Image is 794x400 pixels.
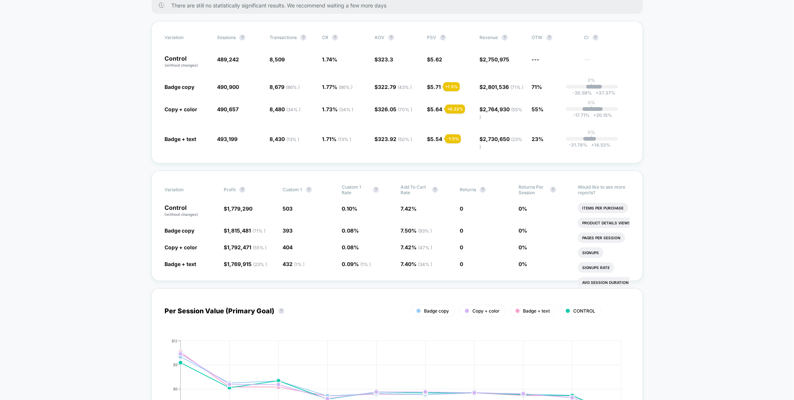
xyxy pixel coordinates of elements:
[424,308,449,314] span: Badge copy
[165,184,206,195] span: Variation
[286,137,299,142] span: ( 13 % )
[593,35,599,41] button: ?
[165,35,206,41] span: Variation
[587,142,610,148] span: 14.53 %
[224,227,265,234] span: $
[578,218,646,228] li: Product Details Views Rate
[427,84,441,90] span: $
[165,55,210,68] p: Control
[217,84,239,90] span: 490,900
[239,35,245,41] button: ?
[432,187,438,193] button: ?
[373,187,379,193] button: ?
[532,106,544,112] span: 55%
[427,56,442,63] span: $
[532,136,544,142] span: 23%
[427,35,436,40] span: PSV
[322,106,353,112] span: 1.73 %
[338,137,351,142] span: ( 13 % )
[342,261,371,267] span: 0.09 %
[217,35,236,40] span: Sessions
[479,106,522,120] span: 2,764,930
[479,107,522,120] span: ( 55 % )
[172,2,628,9] span: There are still no statistically significant results. We recommend waiting a few more days
[483,56,509,63] span: 2,750,975
[418,228,432,234] span: ( 93 % )
[252,228,265,234] span: ( 71 % )
[445,134,461,143] div: - 1.5 %
[165,227,195,234] span: Badge copy
[224,261,267,267] span: $
[374,56,393,63] span: $
[532,56,540,63] span: ---
[593,112,596,118] span: +
[165,136,197,142] span: Badge + text
[224,187,236,192] span: Profit
[374,136,412,142] span: $
[479,84,523,90] span: $
[479,136,522,150] span: $
[217,106,239,112] span: 490,657
[460,187,476,192] span: Returns
[519,205,527,212] span: 0 %
[342,244,359,250] span: 0.08 %
[165,84,195,90] span: Badge copy
[165,212,198,217] span: (without changes)
[270,35,297,40] span: Transactions
[588,77,596,83] p: 0%
[578,233,625,243] li: Pages Per Session
[217,56,239,63] span: 489,242
[401,227,432,234] span: 7.50 %
[342,227,359,234] span: 0.08 %
[523,308,550,314] span: Badge + text
[286,84,300,90] span: ( 86 % )
[332,35,338,41] button: ?
[283,205,293,212] span: 503
[270,136,299,142] span: 8,430
[584,57,629,68] span: ---
[306,187,312,193] button: ?
[165,63,198,67] span: (without changes)
[401,205,417,212] span: 7.42 %
[270,56,285,63] span: 8,509
[596,90,599,96] span: +
[510,84,523,90] span: ( 71 % )
[165,244,198,250] span: Copy + color
[378,106,412,112] span: 326.05
[283,261,305,267] span: 432
[591,142,594,148] span: +
[342,184,369,195] span: Custom 1 Rate
[427,106,442,112] span: $
[270,106,300,112] span: 8,480
[578,203,628,213] li: Items Per Purchase
[322,84,353,90] span: 1.77 %
[224,244,267,250] span: $
[519,227,527,234] span: 0 %
[479,106,522,120] span: $
[532,84,542,90] span: 71%
[270,84,300,90] span: 8,679
[398,107,412,112] span: ( 70 % )
[569,142,587,148] span: -31.78 %
[590,112,612,118] span: 20.15 %
[460,261,463,267] span: 0
[378,56,393,63] span: 323.3
[502,35,508,41] button: ?
[374,35,385,40] span: AOV
[378,136,412,142] span: 323.92
[440,35,446,41] button: ?
[479,136,522,150] span: 2,730,650
[573,112,590,118] span: -17.71 %
[253,262,267,267] span: ( 23 % )
[401,244,433,250] span: 7.42 %
[588,100,596,105] p: 0%
[532,35,573,41] span: OTW
[591,105,593,111] p: |
[480,187,486,193] button: ?
[294,262,305,267] span: ( 1 % )
[283,187,302,192] span: Custom 1
[398,84,412,90] span: ( 43 % )
[591,135,593,141] p: |
[550,187,556,193] button: ?
[519,244,527,250] span: 0 %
